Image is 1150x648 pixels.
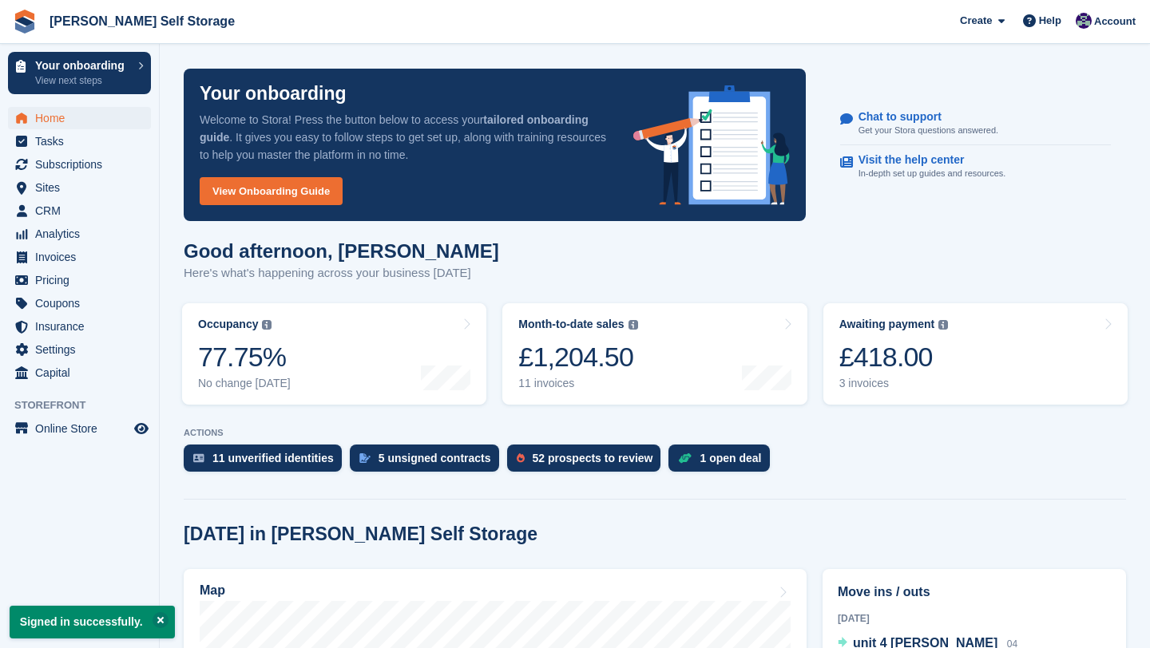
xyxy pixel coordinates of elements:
h1: Good afternoon, [PERSON_NAME] [184,240,499,262]
a: 52 prospects to review [507,445,669,480]
p: ACTIONS [184,428,1126,438]
img: icon-info-grey-7440780725fd019a000dd9b08b2336e03edf1995a4989e88bcd33f0948082b44.svg [262,320,272,330]
a: Visit the help center In-depth set up guides and resources. [840,145,1111,188]
p: In-depth set up guides and resources. [859,167,1006,180]
a: Your onboarding View next steps [8,52,151,94]
div: 11 unverified identities [212,452,334,464]
a: [PERSON_NAME] Self Storage [43,8,241,34]
div: Month-to-date sales [518,318,624,331]
a: 1 open deal [668,445,777,480]
span: Sites [35,176,131,199]
div: [DATE] [838,611,1111,626]
a: menu [8,107,151,129]
img: onboarding-info-6c161a55d2c0e0a8cae90662b2fe09162a5109e8cc188191df67fb4f79e88e88.svg [633,85,790,205]
div: 11 invoices [518,377,637,390]
img: verify_identity-adf6edd0f0f0b5bbfe63781bf79b02c33cf7c696d77639b501bdc392416b5a36.svg [193,453,204,463]
a: menu [8,176,151,199]
p: Signed in successfully. [10,606,175,638]
div: Occupancy [198,318,258,331]
span: Help [1039,13,1061,29]
div: Awaiting payment [839,318,935,331]
div: 5 unsigned contracts [379,452,491,464]
span: Analytics [35,223,131,245]
p: Visit the help center [859,153,993,167]
a: menu [8,200,151,222]
h2: [DATE] in [PERSON_NAME] Self Storage [184,524,537,545]
img: icon-info-grey-7440780725fd019a000dd9b08b2336e03edf1995a4989e88bcd33f0948082b44.svg [938,320,948,330]
a: 5 unsigned contracts [350,445,507,480]
a: 11 unverified identities [184,445,350,480]
img: deal-1b604bf984904fb50ccaf53a9ad4b4a5d6e5aea283cecdc64d6e3604feb123c2.svg [678,452,692,464]
span: Insurance [35,315,131,338]
a: menu [8,130,151,152]
img: contract_signature_icon-13c848040528278c33f63329250d36e43548de30e8caae1d1a13099fd9432cc5.svg [359,453,371,463]
div: 3 invoices [839,377,949,390]
span: CRM [35,200,131,222]
p: Here's what's happening across your business [DATE] [184,264,499,283]
span: Home [35,107,131,129]
div: 52 prospects to review [533,452,653,464]
img: stora-icon-8386f47178a22dfd0bd8f6a31ec36ba5ce8667c1dd55bd0f319d3a0aa187defe.svg [13,10,37,34]
div: £1,204.50 [518,341,637,373]
span: Subscriptions [35,153,131,176]
a: menu [8,292,151,314]
p: Your onboarding [35,60,130,71]
p: Your onboarding [200,85,347,103]
p: Welcome to Stora! Press the button below to access your . It gives you easy to follow steps to ge... [200,111,608,164]
a: menu [8,417,151,440]
a: menu [8,338,151,361]
p: View next steps [35,73,130,88]
a: menu [8,315,151,338]
a: View Onboarding Guide [200,177,343,205]
h2: Map [200,583,225,598]
span: Pricing [35,269,131,291]
p: Chat to support [859,110,985,124]
img: icon-info-grey-7440780725fd019a000dd9b08b2336e03edf1995a4989e88bcd33f0948082b44.svg [629,320,638,330]
span: Settings [35,338,131,361]
span: Invoices [35,246,131,268]
span: Tasks [35,130,131,152]
span: Storefront [14,397,159,413]
a: menu [8,269,151,291]
p: Get your Stora questions answered. [859,124,998,137]
span: Capital [35,362,131,384]
div: £418.00 [839,341,949,373]
div: No change [DATE] [198,377,291,390]
a: menu [8,223,151,245]
div: 1 open deal [700,452,761,464]
img: prospect-51fa495bee0391a8d652442698ab0144808aea92771e9ea1ae160a38d050c398.svg [517,453,525,463]
span: Coupons [35,292,131,314]
h2: Move ins / outs [838,583,1111,602]
a: menu [8,153,151,176]
a: Chat to support Get your Stora questions answered. [840,102,1111,146]
span: Account [1094,14,1136,30]
a: menu [8,362,151,384]
a: menu [8,246,151,268]
a: Preview store [132,419,151,438]
a: Occupancy 77.75% No change [DATE] [182,303,486,405]
a: Month-to-date sales £1,204.50 11 invoices [502,303,807,405]
span: Online Store [35,417,131,440]
img: Matthew Jones [1076,13,1092,29]
div: 77.75% [198,341,291,373]
a: Awaiting payment £418.00 3 invoices [823,303,1128,405]
span: Create [960,13,992,29]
